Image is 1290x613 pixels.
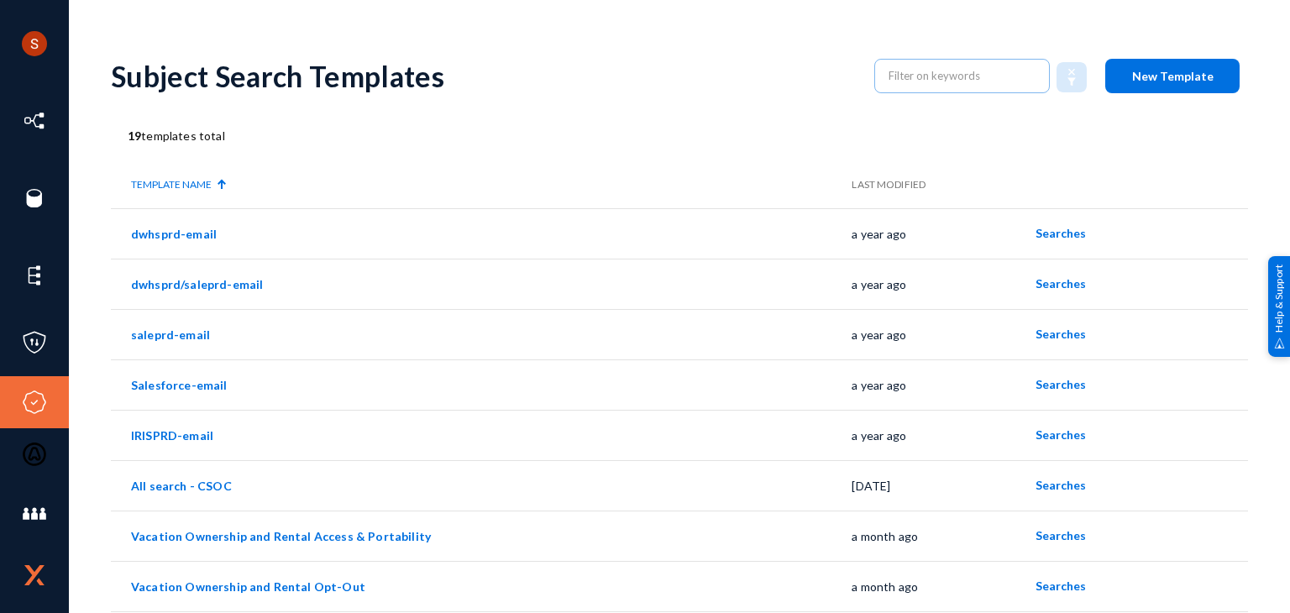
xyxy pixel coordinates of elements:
[1036,377,1086,391] span: Searches
[1036,276,1086,291] span: Searches
[852,309,1022,359] td: a year ago
[22,390,47,415] img: icon-compliance.svg
[1036,579,1086,593] span: Searches
[131,479,232,493] a: All search - CSOC
[22,263,47,288] img: icon-elements.svg
[1022,470,1099,500] button: Searches
[1036,528,1086,542] span: Searches
[22,501,47,527] img: icon-members.svg
[111,59,857,93] div: Subject Search Templates
[131,327,210,342] a: saleprd-email
[1022,420,1099,450] button: Searches
[1036,427,1086,442] span: Searches
[131,428,213,443] a: IRISPRD-email
[131,277,263,291] a: dwhsprd/saleprd-email
[1036,226,1086,240] span: Searches
[131,378,228,392] a: Salesforce-email
[852,511,1022,561] td: a month ago
[131,227,217,241] a: dwhsprd-email
[1022,521,1099,551] button: Searches
[131,529,431,543] a: Vacation Ownership and Rental Access & Portability
[1274,338,1285,348] img: help_support.svg
[1105,59,1240,93] button: New Template
[1022,218,1099,249] button: Searches
[22,108,47,134] img: icon-inventory.svg
[22,442,47,467] img: icon-oauth.svg
[1022,571,1099,601] button: Searches
[131,177,852,192] div: Template Name
[1268,256,1290,357] div: Help & Support
[128,128,141,143] b: 19
[1132,69,1214,83] span: New Template
[22,330,47,355] img: icon-policies.svg
[852,208,1022,259] td: a year ago
[1022,369,1099,400] button: Searches
[889,63,1036,88] input: Filter on keywords
[1022,319,1099,349] button: Searches
[111,127,1248,144] div: templates total
[852,410,1022,460] td: a year ago
[852,561,1022,611] td: a month ago
[1022,269,1099,299] button: Searches
[852,359,1022,410] td: a year ago
[852,460,1022,511] td: [DATE]
[852,259,1022,309] td: a year ago
[852,161,1022,208] th: Last Modified
[131,177,212,192] div: Template Name
[22,31,47,56] img: ACg8ocLCHWB70YVmYJSZIkanuWRMiAOKj9BOxslbKTvretzi-06qRA=s96-c
[1036,478,1086,492] span: Searches
[131,579,365,594] a: Vacation Ownership and Rental Opt-Out
[1036,327,1086,341] span: Searches
[22,186,47,211] img: icon-sources.svg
